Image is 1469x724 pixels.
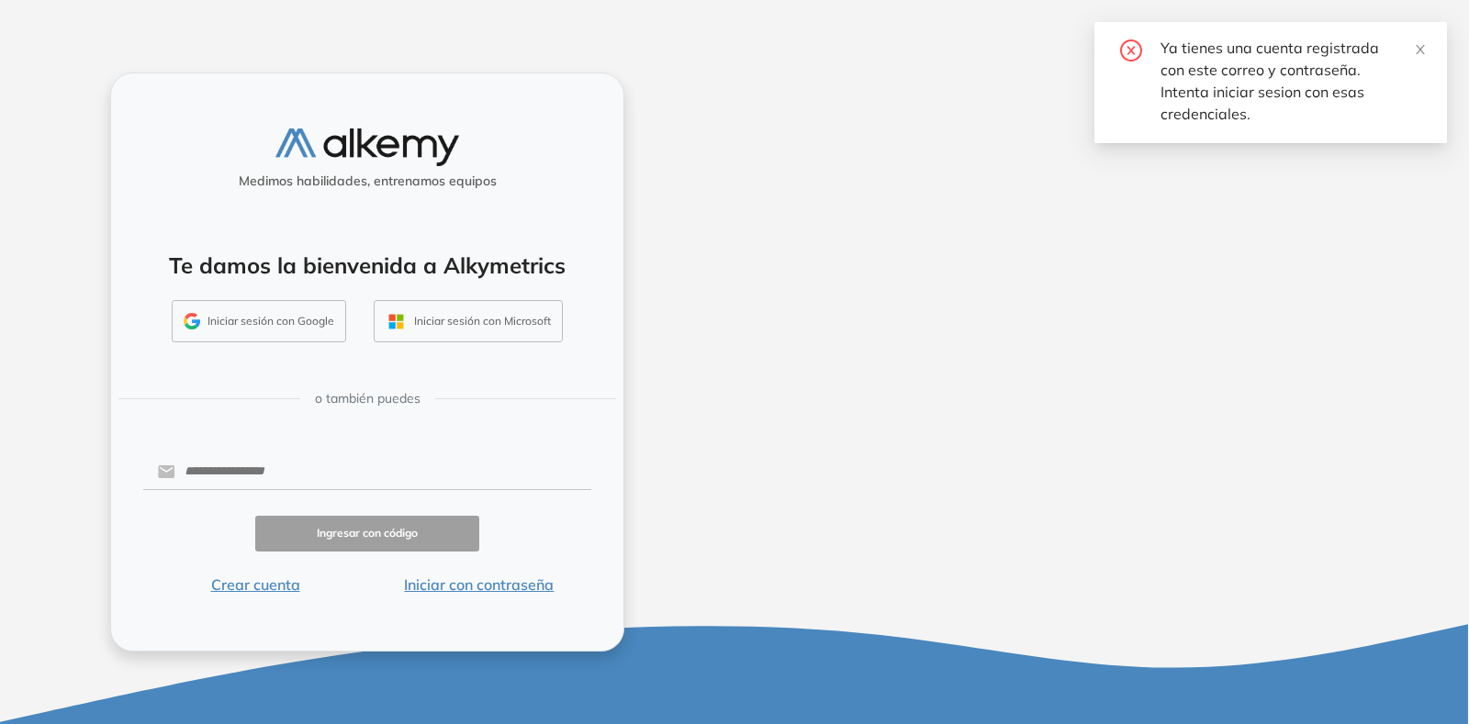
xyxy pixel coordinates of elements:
button: Iniciar con contraseña [367,574,591,596]
button: Ingresar con código [255,516,479,551]
img: OUTLOOK_ICON [386,311,407,332]
img: GMAIL_ICON [184,313,200,329]
button: Crear cuenta [143,574,367,596]
button: Iniciar sesión con Microsoft [374,300,563,342]
img: logo-alkemy [275,128,459,166]
span: close [1414,43,1427,56]
span: close-circle [1120,37,1142,61]
button: Iniciar sesión con Google [172,300,346,342]
div: Ya tienes una cuenta registrada con este correo y contraseña. Intenta iniciar sesion con esas cre... [1161,37,1425,125]
h4: Te damos la bienvenida a Alkymetrics [135,252,600,279]
span: o también puedes [315,389,421,408]
h5: Medimos habilidades, entrenamos equipos [118,173,616,189]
